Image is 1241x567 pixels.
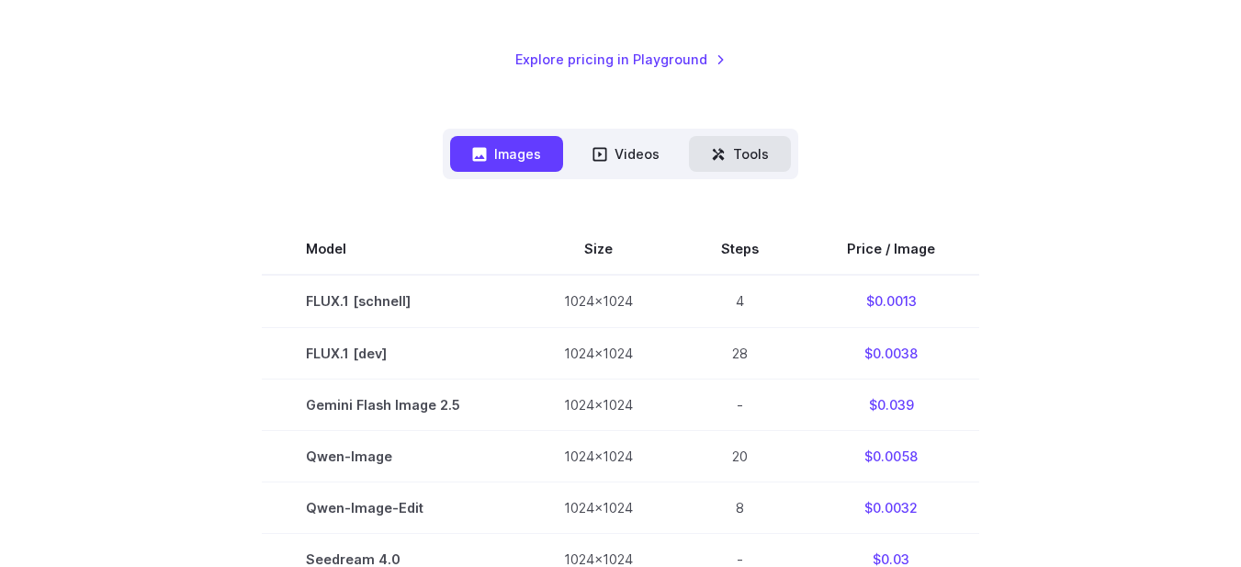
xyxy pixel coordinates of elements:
td: $0.0058 [803,430,979,482]
td: 28 [677,327,803,379]
th: Size [520,223,677,275]
td: Qwen-Image [262,430,520,482]
td: 1024x1024 [520,379,677,430]
td: 1024x1024 [520,430,677,482]
td: $0.0032 [803,482,979,533]
span: Gemini Flash Image 2.5 [306,394,476,415]
td: $0.0038 [803,327,979,379]
td: FLUX.1 [dev] [262,327,520,379]
td: 1024x1024 [520,275,677,327]
th: Price / Image [803,223,979,275]
td: $0.039 [803,379,979,430]
td: - [677,379,803,430]
td: 1024x1024 [520,327,677,379]
td: Qwen-Image-Edit [262,482,520,533]
td: 1024x1024 [520,482,677,533]
td: 8 [677,482,803,533]
td: FLUX.1 [schnell] [262,275,520,327]
button: Tools [689,136,791,172]
th: Model [262,223,520,275]
button: Images [450,136,563,172]
td: 20 [677,430,803,482]
a: Explore pricing in Playground [515,49,726,70]
td: $0.0013 [803,275,979,327]
button: Videos [570,136,682,172]
td: 4 [677,275,803,327]
th: Steps [677,223,803,275]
